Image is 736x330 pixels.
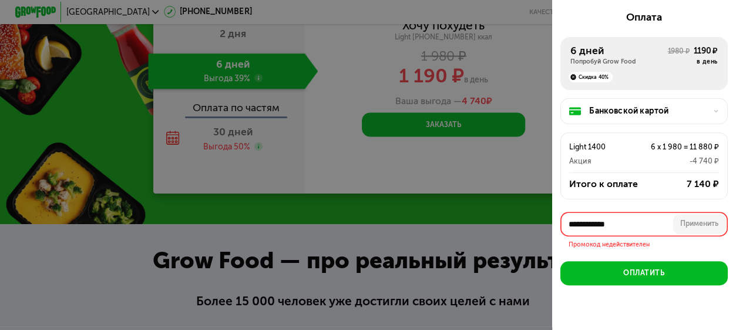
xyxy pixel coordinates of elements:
div: -4 740 ₽ [629,155,719,168]
div: 6 дней [570,45,667,58]
div: в день [694,58,718,66]
div: Light 1400 [569,141,629,154]
div: Промокод недействителен [560,236,728,249]
div: 7 140 ₽ [651,178,719,191]
div: 1190 ₽ [694,45,718,58]
div: Скидка 40% [569,72,613,82]
div: Применить [680,219,718,229]
div: Банковской картой [589,105,707,118]
div: Акция [569,155,629,168]
div: Попробуй Grow Food [570,58,667,66]
div: 1980 ₽ [667,46,689,66]
button: Оплатить [560,261,728,286]
div: Итого к оплате [569,178,652,191]
button: Применить [673,214,726,235]
div: Оплатить [623,268,664,278]
div: Оплата [560,12,728,24]
div: 6 x 1 980 = 11 880 ₽ [629,141,719,154]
